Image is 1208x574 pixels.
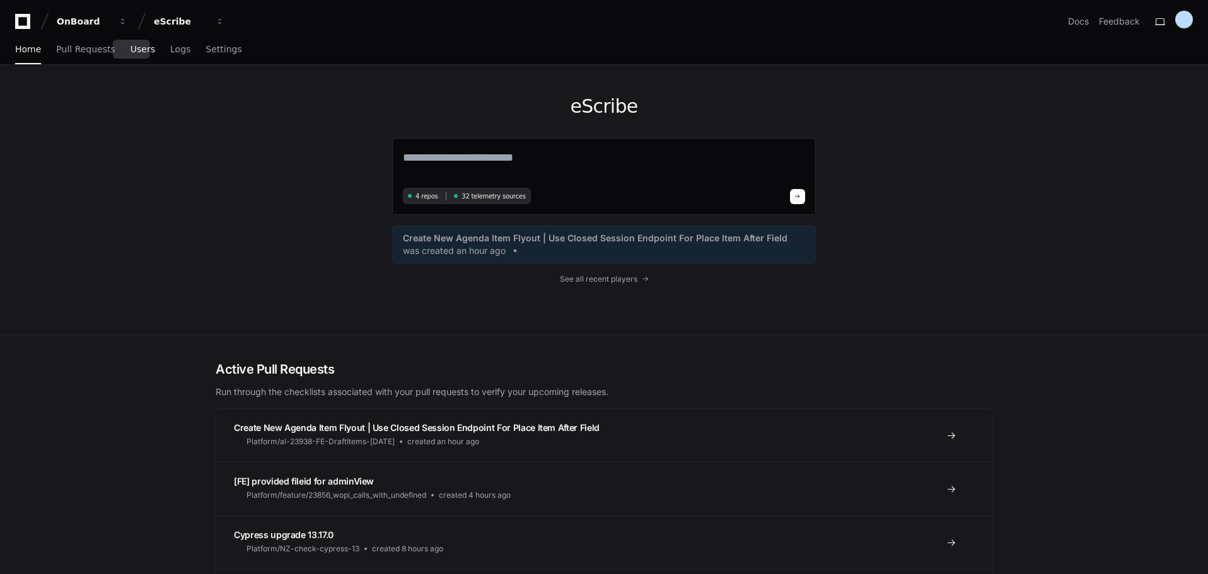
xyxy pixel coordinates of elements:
[15,45,41,53] span: Home
[234,476,374,486] span: [FE] provided fileid for adminView
[372,544,443,554] span: created 8 hours ago
[403,244,506,257] span: was created an hour ago
[149,10,229,33] button: eScribe
[234,529,334,540] span: Cypress upgrade 13.17.0
[52,10,132,33] button: OnBoard
[56,35,115,64] a: Pull Requests
[154,15,208,28] div: eScribe
[216,462,992,515] a: [FE] provided fileid for adminViewPlatform/feature/23856_wopi_calls_with_undefinedcreated 4 hours...
[216,515,992,569] a: Cypress upgrade 13.17.0Platform/NZ-check-cypress-13created 8 hours ago
[560,274,637,284] span: See all recent players
[247,490,426,500] span: Platform/feature/23856_wopi_calls_with_undefined
[216,409,992,462] a: Create New Agenda Item Flyout | Use Closed Session Endpoint For Place Item After FieldPlatform/al...
[403,232,787,244] span: Create New Agenda Item Flyout | Use Closed Session Endpoint For Place Item After Field
[439,490,511,500] span: created 4 hours ago
[57,15,111,28] div: OnBoard
[247,437,395,447] span: Platform/al-23938-FE-DraftItems-[DATE]
[216,360,992,378] h2: Active Pull Requests
[415,192,438,201] span: 4 repos
[206,45,241,53] span: Settings
[170,45,190,53] span: Logs
[407,437,479,447] span: created an hour ago
[131,45,155,53] span: Users
[170,35,190,64] a: Logs
[56,45,115,53] span: Pull Requests
[216,386,992,398] p: Run through the checklists associated with your pull requests to verify your upcoming releases.
[392,274,816,284] a: See all recent players
[131,35,155,64] a: Users
[403,232,805,257] a: Create New Agenda Item Flyout | Use Closed Session Endpoint For Place Item After Fieldwas created...
[1068,15,1089,28] a: Docs
[15,35,41,64] a: Home
[247,544,359,554] span: Platform/NZ-check-cypress-13
[206,35,241,64] a: Settings
[392,95,816,118] h1: eScribe
[1099,15,1140,28] button: Feedback
[234,422,600,433] span: Create New Agenda Item Flyout | Use Closed Session Endpoint For Place Item After Field
[462,192,525,201] span: 32 telemetry sources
